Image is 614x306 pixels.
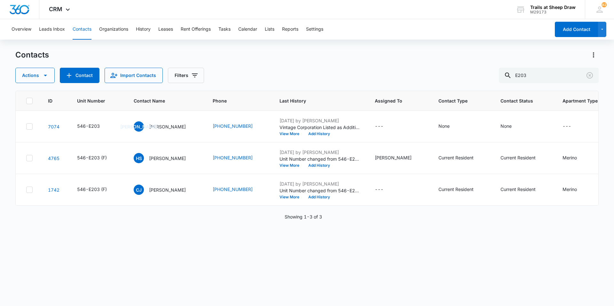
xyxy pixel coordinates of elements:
div: Assigned To - - Select to Edit Field [375,186,395,194]
div: Contact Status - Current Resident - Select to Edit Field [500,186,547,194]
button: Add History [304,164,335,167]
button: Actions [15,68,55,83]
input: Search Contacts [499,68,599,83]
span: Unit Number [77,97,118,104]
button: Overview [12,19,31,40]
span: CJ [134,185,144,195]
button: History [136,19,151,40]
div: [PERSON_NAME] [375,154,412,161]
p: [PERSON_NAME] [149,187,186,193]
button: Rent Offerings [181,19,211,40]
div: Contact Status - None - Select to Edit Field [500,123,523,130]
span: HS [134,153,144,163]
span: CRM [49,6,62,12]
div: Apartment Type - Merino - Select to Edit Field [563,186,588,194]
span: Contact Status [500,97,538,104]
button: View More [279,164,304,167]
span: [PERSON_NAME] [134,121,144,132]
a: [PHONE_NUMBER] [213,123,253,129]
div: Contact Name - Jasmine Allen Marsh - Select to Edit Field [134,121,197,132]
div: Contact Status - Current Resident - Select to Edit Field [500,154,547,162]
div: account id [530,10,576,14]
div: Phone - (419) 575-9965 - Select to Edit Field [213,123,264,130]
a: Navigate to contact details page for Cynthia Johnson [48,187,59,193]
button: Leases [158,19,173,40]
button: Leads Inbox [39,19,65,40]
div: Unit Number - 546-E203 (F) - Select to Edit Field [77,186,118,194]
p: Vintage Corporation Listed as Additional Interest? selections changed; Yes was added. [279,124,359,131]
button: Add Contact [555,22,598,37]
button: Clear [585,70,595,80]
button: View More [279,132,304,136]
div: Contact Name - Cynthia Johnson - Select to Edit Field [134,185,197,195]
div: Current Resident [438,154,474,161]
div: None [438,123,450,129]
div: Contact Name - Hulda S. Vela - Select to Edit Field [134,153,197,163]
div: Merino [563,154,577,161]
button: Add History [304,132,335,136]
button: Filters [168,68,204,83]
span: 82 [602,2,607,7]
a: Navigate to contact details page for Jasmine Allen Marsh [48,124,59,129]
div: Contact Type - None - Select to Edit Field [438,123,461,130]
p: Unit Number changed from 546-E203 to 546-E203 (F). [279,156,359,162]
button: Contacts [73,19,91,40]
span: Apartment Type [563,97,598,104]
a: [PHONE_NUMBER] [213,154,253,161]
span: ID [48,97,52,104]
span: Last History [279,97,350,104]
button: View More [279,195,304,199]
p: [DATE] by [PERSON_NAME] [279,180,359,187]
span: Contact Name [134,97,188,104]
p: [PERSON_NAME] [149,155,186,162]
div: Contact Type - Current Resident - Select to Edit Field [438,154,485,162]
p: [DATE] by [PERSON_NAME] [279,117,359,124]
div: 546-E203 [77,123,100,129]
div: 546-E203 (F) [77,154,107,161]
span: Assigned To [375,97,414,104]
div: None [500,123,512,129]
div: Unit Number - 546-E203 (F) - Select to Edit Field [77,154,118,162]
a: Navigate to contact details page for Hulda S. Vela [48,156,59,161]
div: 546-E203 (F) [77,186,107,193]
button: Organizations [99,19,128,40]
button: Add Contact [60,68,99,83]
div: notifications count [602,2,607,7]
div: Current Resident [500,154,536,161]
button: Reports [282,19,298,40]
p: [PERSON_NAME] [149,123,186,130]
h1: Contacts [15,50,49,60]
div: Current Resident [500,186,536,193]
div: account name [530,5,576,10]
div: Apartment Type - - Select to Edit Field [563,123,583,130]
button: Calendar [238,19,257,40]
div: --- [375,123,383,130]
div: Merino [563,186,577,193]
div: Contact Type - Current Resident - Select to Edit Field [438,186,485,194]
a: [PHONE_NUMBER] [213,186,253,193]
button: Settings [306,19,323,40]
div: Current Resident [438,186,474,193]
span: Contact Type [438,97,476,104]
span: Phone [213,97,255,104]
div: Assigned To - - Select to Edit Field [375,123,395,130]
div: --- [375,186,383,194]
div: Apartment Type - Merino - Select to Edit Field [563,154,588,162]
div: --- [563,123,571,130]
p: [DATE] by [PERSON_NAME] [279,149,359,156]
button: Add History [304,195,335,199]
button: Actions [588,50,599,60]
p: Unit Number changed from 546-E203 to 546-E203 (F). [279,187,359,194]
button: Tasks [218,19,231,40]
button: Import Contacts [105,68,163,83]
div: Unit Number - 546-E203 - Select to Edit Field [77,123,111,130]
div: Assigned To - Sydnee Powell - Select to Edit Field [375,154,423,162]
div: Phone - (970) 815-9044 - Select to Edit Field [213,154,264,162]
div: Phone - (970) 488-9175 - Select to Edit Field [213,186,264,194]
button: Lists [265,19,274,40]
p: Showing 1-3 of 3 [285,213,322,220]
